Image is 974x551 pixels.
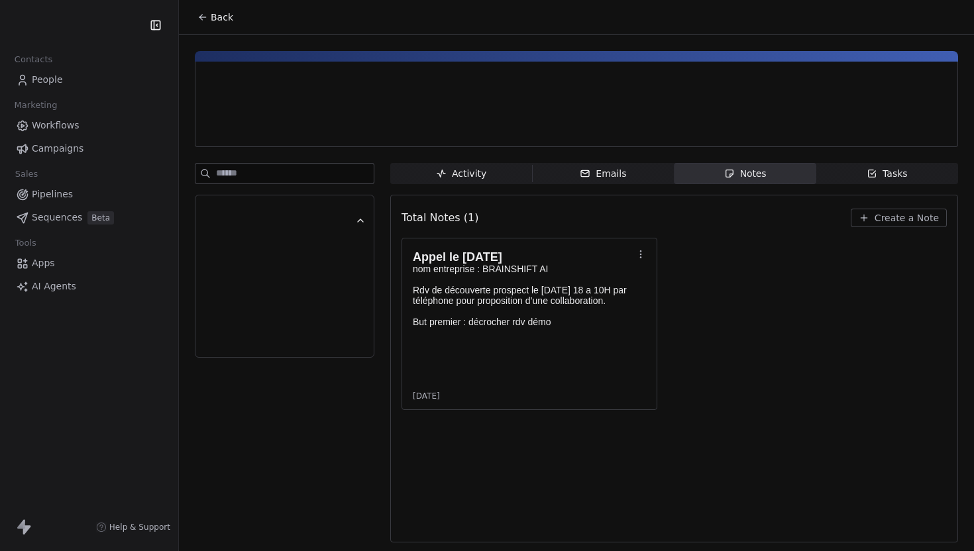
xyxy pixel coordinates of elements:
[32,256,55,270] span: Apps
[413,317,633,327] p: But premier : décrocher rdv démo
[580,167,626,181] div: Emails
[413,264,633,274] p: nom entreprise : BRAINSHIFT AI
[32,119,80,132] span: Workflows
[413,250,633,264] h1: Appel le [DATE]
[211,11,233,24] span: Back
[87,211,114,225] span: Beta
[9,233,42,253] span: Tools
[32,142,83,156] span: Campaigns
[11,183,168,205] a: Pipelines
[9,50,58,70] span: Contacts
[413,391,440,401] span: [DATE]
[11,115,168,136] a: Workflows
[189,5,241,29] button: Back
[11,252,168,274] a: Apps
[96,522,170,532] a: Help & Support
[9,164,44,184] span: Sales
[11,207,168,228] a: SequencesBeta
[851,209,947,227] button: Create a Note
[875,211,939,225] span: Create a Note
[32,73,63,87] span: People
[109,522,170,532] span: Help & Support
[413,285,633,306] p: Rdv de découverte prospect le [DATE] 18 a 10H par téléphone pour proposition d’une collaboration.
[9,95,63,115] span: Marketing
[402,210,478,226] span: Total Notes (1)
[32,279,76,293] span: AI Agents
[11,138,168,160] a: Campaigns
[436,167,486,181] div: Activity
[32,187,73,201] span: Pipelines
[32,211,82,225] span: Sequences
[11,275,168,297] a: AI Agents
[867,167,908,181] div: Tasks
[11,69,168,91] a: People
